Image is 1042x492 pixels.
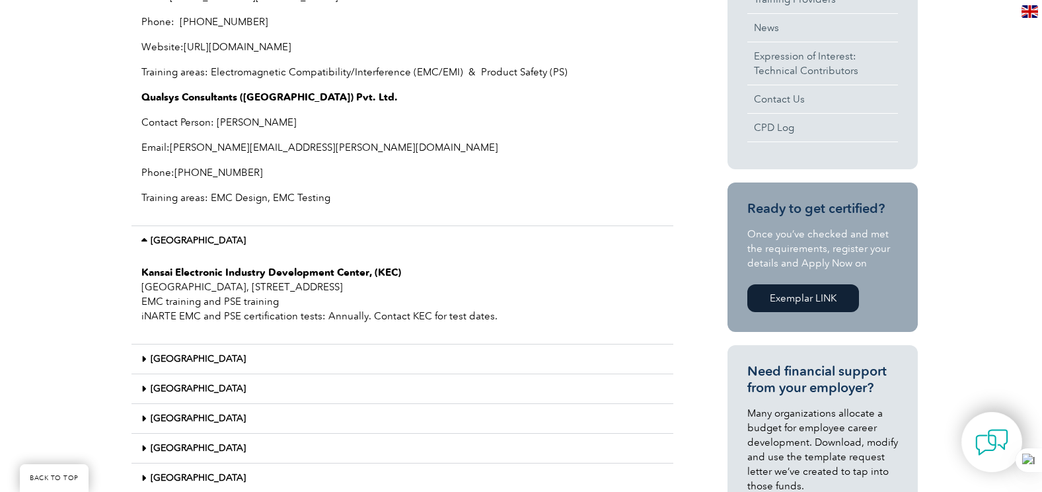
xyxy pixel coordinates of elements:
[151,235,246,246] a: [GEOGRAPHIC_DATA]
[141,165,663,180] p: Phone:[PHONE_NUMBER]
[151,413,246,424] a: [GEOGRAPHIC_DATA]
[141,15,663,29] p: Phone: [PHONE_NUMBER]
[131,226,673,255] div: [GEOGRAPHIC_DATA]
[151,472,246,483] a: [GEOGRAPHIC_DATA]
[747,114,898,142] a: CPD Log
[131,345,673,374] div: [GEOGRAPHIC_DATA]
[131,404,673,434] div: [GEOGRAPHIC_DATA]
[747,227,898,270] p: Once you’ve checked and met the requirements, register your details and Apply Now on
[747,284,859,312] a: Exemplar LINK
[141,266,401,278] strong: Kansai Electronic Industry Development Center, (KEC)
[747,42,898,85] a: Expression of Interest:Technical Contributors
[131,434,673,464] div: [GEOGRAPHIC_DATA]
[141,91,398,103] strong: Qualsys Consultants ([GEOGRAPHIC_DATA]) Pvt. Ltd.
[20,464,89,492] a: BACK TO TOP
[141,65,663,79] p: Training areas: Electromagnetic Compatibility/Interference (EMC/EMI) & Product Safety (PS)
[747,85,898,113] a: Contact Us
[131,374,673,404] div: [GEOGRAPHIC_DATA]
[141,265,663,323] p: [GEOGRAPHIC_DATA], [STREET_ADDRESS] EMC training and PSE training iNARTE EMC and PSE certificatio...
[184,41,291,53] a: [URL][DOMAIN_NAME]
[170,142,498,153] a: [PERSON_NAME][EMAIL_ADDRESS][PERSON_NAME][DOMAIN_NAME]
[151,442,246,454] a: [GEOGRAPHIC_DATA]
[141,140,663,155] p: Email:
[151,383,246,394] a: [GEOGRAPHIC_DATA]
[141,190,663,205] p: Training areas: EMC Design, EMC Testing
[747,363,898,396] h3: Need financial support from your employer?
[141,115,663,130] p: Contact Person: [PERSON_NAME]
[747,14,898,42] a: News
[131,255,673,345] div: [GEOGRAPHIC_DATA]
[747,200,898,217] h3: Ready to get certified?
[975,426,1008,459] img: contact-chat.png
[141,40,663,54] p: Website:
[1022,5,1038,18] img: en
[151,353,246,364] a: [GEOGRAPHIC_DATA]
